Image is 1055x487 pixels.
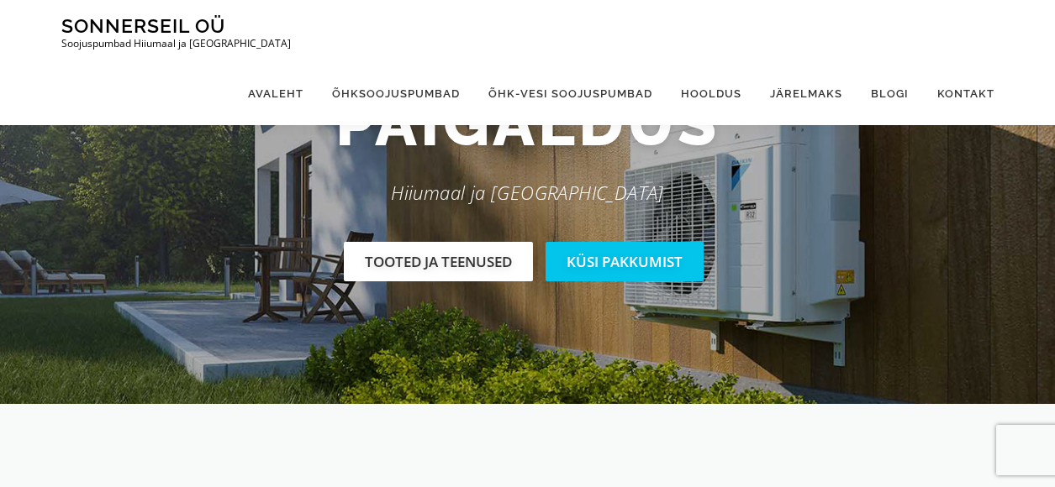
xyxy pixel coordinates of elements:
[61,38,291,50] p: Soojuspumbad Hiiumaal ja [GEOGRAPHIC_DATA]
[857,62,923,125] a: Blogi
[474,62,667,125] a: Õhk-vesi soojuspumbad
[344,242,533,281] a: Tooted ja teenused
[61,14,225,37] a: Sonnerseil OÜ
[318,62,474,125] a: Õhksoojuspumbad
[546,242,704,281] a: Küsi pakkumist
[667,62,756,125] a: Hooldus
[234,62,318,125] a: Avaleht
[756,62,857,125] a: Järelmaks
[49,177,1007,208] p: Hiiumaal ja [GEOGRAPHIC_DATA]
[923,62,994,125] a: Kontakt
